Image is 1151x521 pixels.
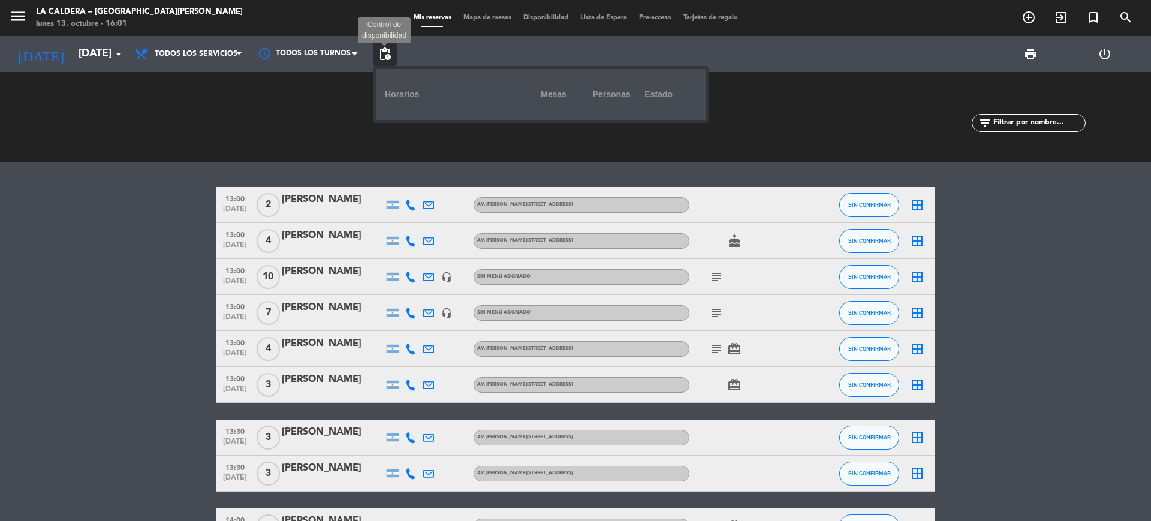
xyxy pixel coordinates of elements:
button: SIN CONFIRMAR [839,337,899,361]
span: SIN CONFIRMAR [848,273,891,280]
span: [DATE] [220,349,250,363]
span: 13:00 [220,371,250,385]
button: SIN CONFIRMAR [839,301,899,325]
span: Av. [PERSON_NAME][STREET_ADDRESS] [477,202,573,207]
i: filter_list [978,116,992,130]
span: 10 [257,265,280,289]
span: Av. [PERSON_NAME][STREET_ADDRESS] [477,471,573,475]
i: border_all [910,430,924,445]
div: Mesas [541,78,593,111]
span: SIN CONFIRMAR [848,470,891,477]
div: La Caldera – [GEOGRAPHIC_DATA][PERSON_NAME] [36,6,243,18]
div: Horarios [385,78,541,111]
div: [PERSON_NAME] [282,336,384,351]
i: border_all [910,270,924,284]
span: SIN CONFIRMAR [848,309,891,316]
span: Pre-acceso [633,14,677,21]
i: subject [709,270,724,284]
span: 3 [257,373,280,397]
span: 13:00 [220,335,250,349]
span: Av. [PERSON_NAME][STREET_ADDRESS] [477,346,573,351]
span: SIN CONFIRMAR [848,201,891,208]
div: [PERSON_NAME] [282,460,384,476]
i: subject [709,306,724,320]
span: Av. [PERSON_NAME][STREET_ADDRESS] [477,435,573,439]
span: 13:00 [220,263,250,277]
span: Mis reservas [408,14,457,21]
span: Disponibilidad [517,14,574,21]
input: Filtrar por nombre... [992,116,1085,130]
span: 7 [257,301,280,325]
span: [DATE] [220,205,250,219]
span: pending_actions [378,47,392,61]
span: Av. [PERSON_NAME][STREET_ADDRESS] [477,382,573,387]
span: SIN CONFIRMAR [848,434,891,441]
i: cake [727,234,742,248]
div: personas [593,78,645,111]
div: Estado [644,78,697,111]
span: Mapa de mesas [457,14,517,21]
span: print [1023,47,1038,61]
span: [DATE] [220,277,250,291]
i: border_all [910,306,924,320]
button: SIN CONFIRMAR [839,462,899,486]
div: Control de disponibilidad [358,17,411,44]
div: [PERSON_NAME] [282,372,384,387]
i: [DATE] [9,41,73,67]
span: 13:00 [220,227,250,241]
i: power_settings_new [1098,47,1112,61]
i: arrow_drop_down [112,47,126,61]
i: exit_to_app [1054,10,1068,25]
i: border_all [910,342,924,356]
i: headset_mic [441,308,452,318]
span: 4 [257,337,280,361]
div: [PERSON_NAME] [282,228,384,243]
i: headset_mic [441,272,452,282]
span: SIN CONFIRMAR [848,381,891,388]
span: Lista de Espera [574,14,633,21]
span: 13:00 [220,191,250,205]
button: SIN CONFIRMAR [839,373,899,397]
i: border_all [910,378,924,392]
button: SIN CONFIRMAR [839,426,899,450]
div: LOG OUT [1068,36,1142,72]
span: [DATE] [220,313,250,327]
span: 4 [257,229,280,253]
span: [DATE] [220,474,250,487]
span: SIN CONFIRMAR [848,345,891,352]
span: Todos los servicios [155,50,237,58]
span: 13:00 [220,299,250,313]
i: menu [9,7,27,25]
span: Sin menú asignado [477,310,531,315]
div: [PERSON_NAME] [282,424,384,440]
div: [PERSON_NAME] [282,300,384,315]
button: SIN CONFIRMAR [839,229,899,253]
span: 13:30 [220,424,250,438]
span: [DATE] [220,241,250,255]
span: 3 [257,462,280,486]
span: SIN CONFIRMAR [848,237,891,244]
i: search [1119,10,1133,25]
i: add_circle_outline [1022,10,1036,25]
button: SIN CONFIRMAR [839,193,899,217]
i: card_giftcard [727,342,742,356]
span: Tarjetas de regalo [677,14,744,21]
i: border_all [910,234,924,248]
i: card_giftcard [727,378,742,392]
div: [PERSON_NAME] [282,192,384,207]
div: lunes 13. octubre - 16:01 [36,18,243,30]
span: 13:30 [220,460,250,474]
span: [DATE] [220,385,250,399]
span: Av. [PERSON_NAME][STREET_ADDRESS] [477,238,573,243]
i: subject [709,342,724,356]
span: Sin menú asignado [477,274,531,279]
div: [PERSON_NAME] [282,264,384,279]
button: SIN CONFIRMAR [839,265,899,289]
span: 2 [257,193,280,217]
span: 3 [257,426,280,450]
i: turned_in_not [1086,10,1101,25]
span: [DATE] [220,438,250,451]
i: border_all [910,466,924,481]
i: border_all [910,198,924,212]
button: menu [9,7,27,29]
